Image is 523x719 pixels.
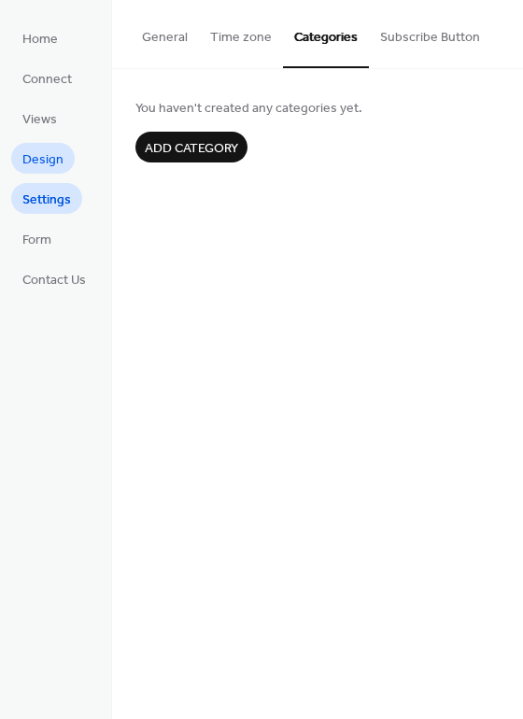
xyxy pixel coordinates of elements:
a: Contact Us [11,263,97,294]
span: Design [22,150,64,170]
span: Contact Us [22,271,86,290]
span: Connect [22,70,72,90]
a: Connect [11,63,83,93]
a: Views [11,103,68,134]
span: Add category [145,139,238,159]
span: Form [22,231,51,250]
span: You haven't created any categories yet. [135,99,500,119]
a: Home [11,22,69,53]
span: Home [22,30,58,49]
button: Add category [135,132,247,162]
span: Settings [22,190,71,210]
a: Settings [11,183,82,214]
a: Form [11,223,63,254]
a: Design [11,143,75,174]
span: Views [22,110,57,130]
